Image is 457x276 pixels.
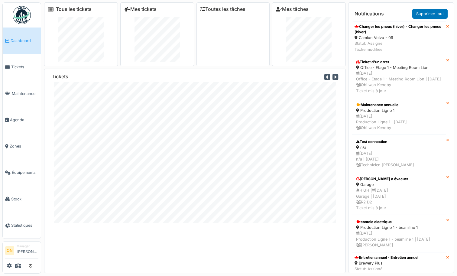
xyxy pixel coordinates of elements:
a: [PERSON_NAME] à évacuer Garage HIGH |[DATE]Garage | [DATE] R2 D2Ticket mis à jour [352,172,446,215]
div: Camion Volvo - 09 [355,35,444,41]
a: contole electrique Production Ligne 1 - beamline 1 [DATE]Production Ligne 1 - beamline 1 | [DATE]... [352,215,446,252]
a: Toutes les tâches [200,6,245,12]
div: Changer les pneus (hiver) - Changer les pneus (hiver) [355,24,444,35]
a: Supprimer tout [412,9,448,19]
a: Maintenance [3,80,41,107]
a: Dashboard [3,28,41,54]
div: [DATE] n/a | [DATE] Technicien [PERSON_NAME] [356,151,442,168]
span: Stock [11,196,38,202]
a: Tickets [3,54,41,80]
a: Statistiques [3,212,41,239]
div: n/a [356,144,442,150]
div: [DATE] Production Ligne 1 - beamline 1 | [DATE] [PERSON_NAME] [356,230,442,248]
a: Test connection n/a [DATE]n/a | [DATE] Technicien [PERSON_NAME] [352,135,446,172]
a: ON Manager[PERSON_NAME] [5,244,38,258]
span: Maintenance [12,91,38,96]
div: HIGH | [DATE] Garage | [DATE] R2 D2 Ticket mis à jour [356,187,442,211]
div: [DATE] Production Ligne 1 | [DATE] Obi wan Kenoby [356,113,442,131]
div: Brewery Plus [355,260,418,266]
span: Dashboard [11,38,38,44]
div: [DATE] Office - Etage 1 - Meeting Room Lion | [DATE] Obi wan Kenoby Ticket mis à jour [356,70,442,94]
a: Changer les pneus (hiver) - Changer les pneus (hiver) Camion Volvo - 09 Statut: AssignéTâche modi... [352,21,446,55]
div: Statut: Assigné Tâche modifiée [355,41,444,52]
div: [PERSON_NAME] à évacuer [356,176,442,182]
img: Badge_color-CXgf-gQk.svg [13,6,31,24]
a: Mes tickets [124,6,157,12]
div: Production Ligne 1 [356,108,442,113]
span: Équipements [12,170,38,175]
a: Mes tâches [276,6,309,12]
a: Zones [3,133,41,159]
a: Stock [3,186,41,212]
li: ON [5,246,14,255]
div: Garage [356,182,442,187]
h6: Notifications [355,11,384,17]
a: Ticket d’un qrret Office - Etage 1 - Meeting Room Lion [DATE]Office - Etage 1 - Meeting Room Lion... [352,55,446,98]
div: Test connection [356,139,442,144]
div: contole electrique [356,219,442,225]
span: Agenda [10,117,38,123]
span: Zones [10,143,38,149]
a: Tous les tickets [56,6,92,12]
div: Office - Etage 1 - Meeting Room Lion [356,65,442,70]
span: Statistiques [11,222,38,228]
div: Entretien annuel - Entretien annuel [355,255,418,260]
div: Maintenance annuelle [356,102,442,108]
a: Maintenance annuelle Production Ligne 1 [DATE]Production Ligne 1 | [DATE] Obi wan Kenoby [352,98,446,135]
div: Ticket d’un qrret [356,59,442,65]
a: Agenda [3,107,41,133]
li: [PERSON_NAME] [17,244,38,257]
h6: Tickets [52,74,68,80]
div: Production Ligne 1 - beamline 1 [356,225,442,230]
span: Tickets [11,64,38,70]
div: Manager [17,244,38,248]
a: Équipements [3,159,41,186]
